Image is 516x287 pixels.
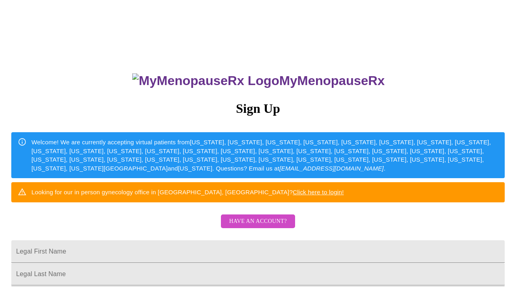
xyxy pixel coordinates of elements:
[12,73,505,88] h3: MyMenopauseRx
[11,101,505,116] h3: Sign Up
[279,165,384,172] em: [EMAIL_ADDRESS][DOMAIN_NAME]
[132,73,279,88] img: MyMenopauseRx Logo
[221,214,295,229] button: Have an account?
[31,185,344,200] div: Looking for our in person gynecology office in [GEOGRAPHIC_DATA], [GEOGRAPHIC_DATA]?
[31,135,498,176] div: Welcome! We are currently accepting virtual patients from [US_STATE], [US_STATE], [US_STATE], [US...
[293,189,344,195] a: Click here to login!
[229,216,287,227] span: Have an account?
[219,223,297,230] a: Have an account?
